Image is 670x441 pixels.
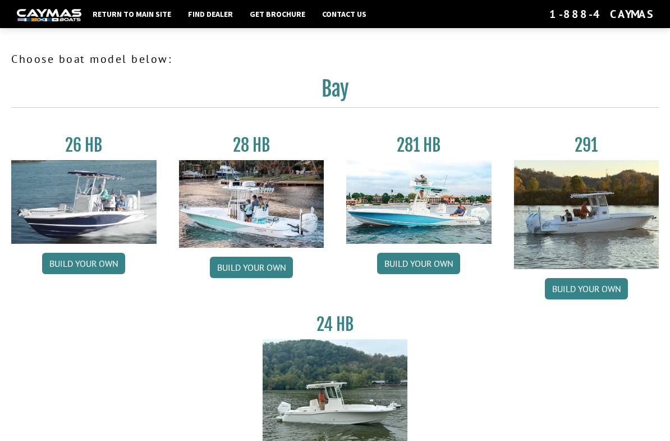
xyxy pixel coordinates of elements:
[11,76,659,108] h2: Bay
[346,160,492,244] img: 28-hb-twin.jpg
[179,160,324,248] img: 28_hb_thumbnail_for_caymas_connect.jpg
[87,7,177,21] a: Return to main site
[182,7,238,21] a: Find Dealer
[17,9,81,21] img: white-logo-c9c8dbefe5ff5ceceb0f0178aa75bf4bb51f6bca0971e226c86eb53dfe498488.png
[549,7,653,21] div: 1-888-4CAYMAS
[179,135,324,156] h3: 28 HB
[346,135,492,156] h3: 281 HB
[11,135,157,156] h3: 26 HB
[244,7,311,21] a: Get Brochure
[42,253,125,274] a: Build your own
[545,278,628,299] a: Build your own
[11,51,659,67] p: Choose boat model below:
[377,253,460,274] a: Build your own
[210,257,293,278] a: Build your own
[316,7,372,21] a: Contact Us
[514,160,659,269] img: 291_Thumbnail.jpg
[11,160,157,244] img: 26_new_photo_resized.jpg
[514,135,659,156] h3: 291
[263,314,408,335] h3: 24 HB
